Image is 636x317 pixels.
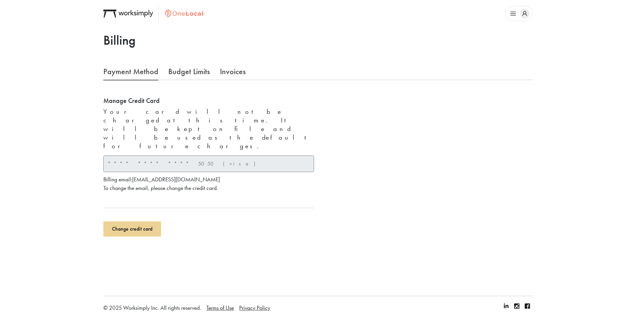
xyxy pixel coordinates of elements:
a: Privacy Policy [239,304,270,311]
a: Terms of Use [206,304,234,311]
img: Worksimply [103,10,153,18]
a: Invoices [220,63,246,80]
h5: Manage Credit Card [103,97,314,105]
p: Your card will not be charged at this time. It will be kept on file and will be used as the defau... [103,107,314,150]
h1: Billing [103,32,533,48]
button: Change credit card [103,221,161,237]
a: Budget Limits [168,63,210,80]
small: Billing email: [EMAIL_ADDRESS][DOMAIN_NAME] To change the email, please change the credit card. [103,176,220,192]
span: © 2025 Worksimply Inc. All rights reserved. [103,304,201,311]
a: Payment Method [103,63,158,80]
